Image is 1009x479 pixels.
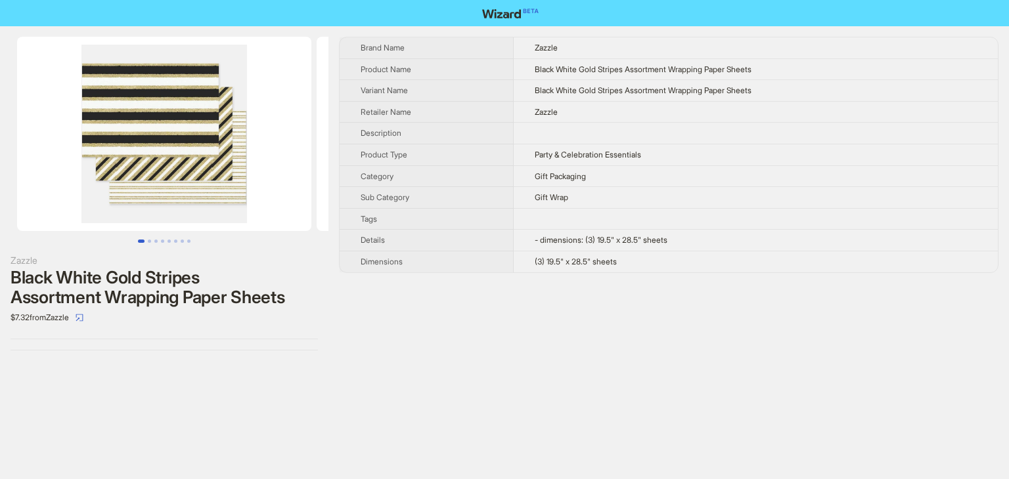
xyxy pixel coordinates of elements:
[11,268,318,307] div: Black White Gold Stripes Assortment Wrapping Paper Sheets
[181,239,184,243] button: Go to slide 7
[174,239,177,243] button: Go to slide 6
[161,239,164,243] button: Go to slide 4
[187,239,191,243] button: Go to slide 8
[535,43,558,52] span: Zazzle
[535,235,667,245] span: - dimensions: (3) 19.5" x 28.5" sheets
[154,239,158,243] button: Go to slide 3
[535,192,568,202] span: Gift Wrap
[76,314,83,322] span: select
[361,43,405,52] span: Brand Name
[535,85,751,95] span: Black White Gold Stripes Assortment Wrapping Paper Sheets
[361,107,411,117] span: Retailer Name
[168,239,171,243] button: Go to slide 5
[535,64,751,74] span: Black White Gold Stripes Assortment Wrapping Paper Sheets
[361,64,411,74] span: Product Name
[535,171,586,181] span: Gift Packaging
[17,37,311,231] img: Black White Gold Stripes Assortment Wrapping Paper Sheets Black White Gold Stripes Assortment Wra...
[361,257,403,266] span: Dimensions
[361,171,393,181] span: Category
[148,239,151,243] button: Go to slide 2
[317,37,611,231] img: Black White Gold Stripes Assortment Wrapping Paper Sheets Black White Gold Stripes Assortment Wra...
[535,107,558,117] span: Zazzle
[361,214,377,224] span: Tags
[138,239,145,243] button: Go to slide 1
[361,192,409,202] span: Sub Category
[361,150,407,159] span: Product Type
[11,307,318,328] div: $7.32 from Zazzle
[11,253,318,268] div: Zazzle
[361,128,401,138] span: Description
[535,150,641,159] span: Party & Celebration Essentials
[535,257,617,266] span: (3) 19.5" x 28.5" sheets
[361,235,385,245] span: Details
[361,85,408,95] span: Variant Name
